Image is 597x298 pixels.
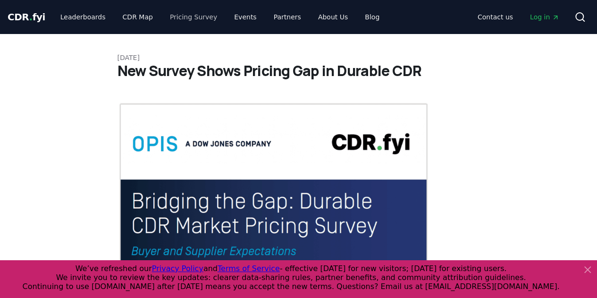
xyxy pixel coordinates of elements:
[162,9,225,26] a: Pricing Survey
[53,9,387,26] nav: Main
[53,9,113,26] a: Leaderboards
[8,11,45,23] span: CDR fyi
[29,11,33,23] span: .
[8,10,45,24] a: CDR.fyi
[115,9,160,26] a: CDR Map
[311,9,355,26] a: About Us
[530,12,559,22] span: Log in
[357,9,387,26] a: Blog
[266,9,309,26] a: Partners
[227,9,264,26] a: Events
[470,9,521,26] a: Contact us
[118,53,480,62] p: [DATE]
[470,9,567,26] nav: Main
[522,9,567,26] a: Log in
[118,62,480,79] h1: New Survey Shows Pricing Gap in Durable CDR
